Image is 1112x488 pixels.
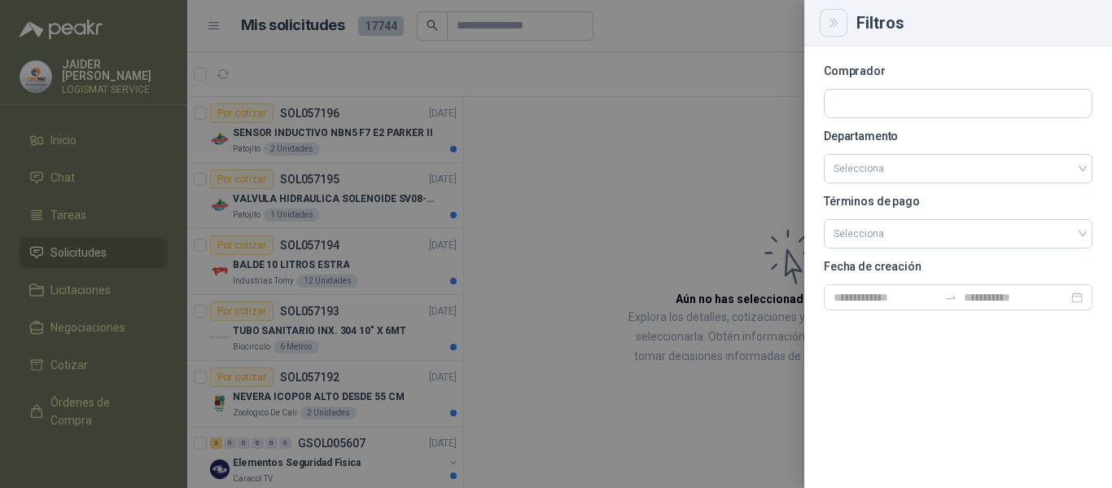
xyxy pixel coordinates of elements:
[944,291,957,304] span: swap-right
[824,196,1092,206] p: Términos de pago
[856,15,1092,31] div: Filtros
[824,262,1092,271] p: Fecha de creación
[824,131,1092,141] p: Departamento
[824,66,1092,76] p: Comprador
[824,13,843,33] button: Close
[944,291,957,304] span: to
